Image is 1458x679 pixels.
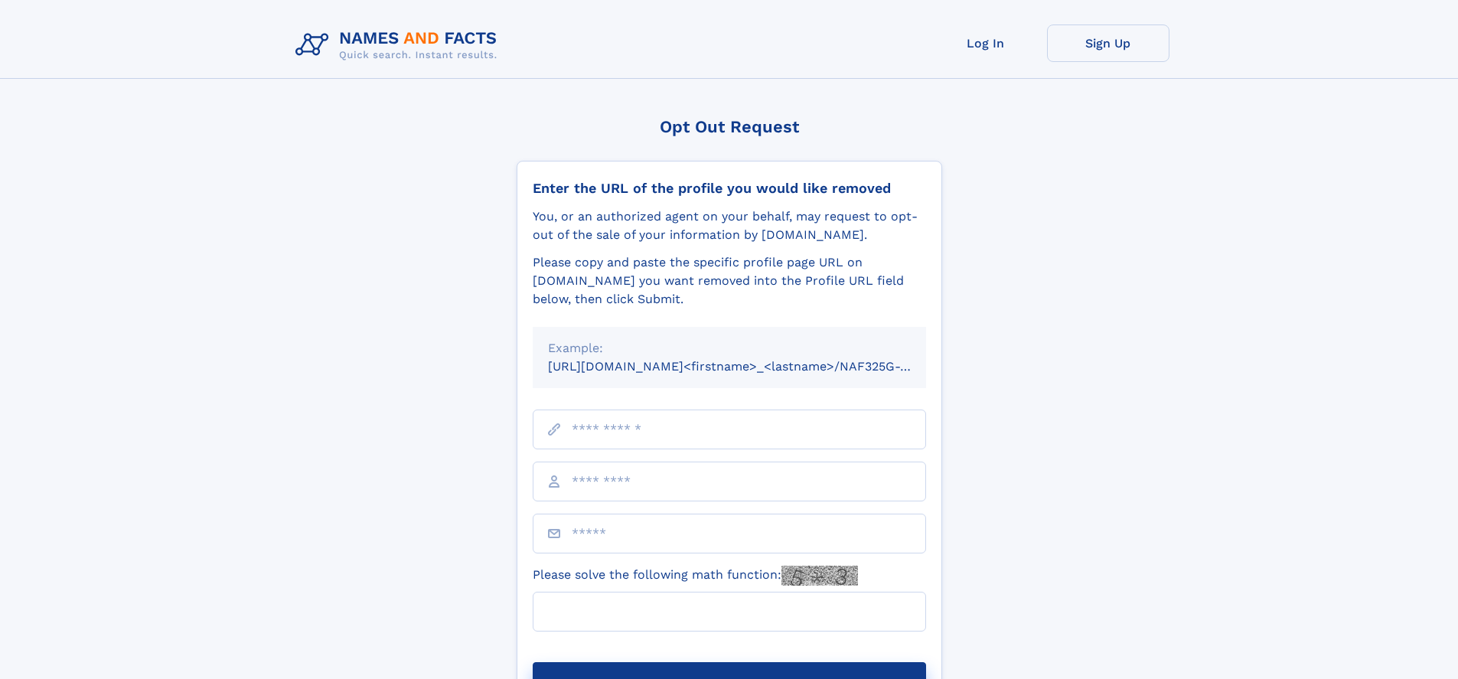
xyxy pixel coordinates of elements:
[533,180,926,197] div: Enter the URL of the profile you would like removed
[548,339,911,357] div: Example:
[548,359,955,374] small: [URL][DOMAIN_NAME]<firstname>_<lastname>/NAF325G-xxxxxxxx
[517,117,942,136] div: Opt Out Request
[1047,24,1169,62] a: Sign Up
[533,207,926,244] div: You, or an authorized agent on your behalf, may request to opt-out of the sale of your informatio...
[289,24,510,66] img: Logo Names and Facts
[533,253,926,308] div: Please copy and paste the specific profile page URL on [DOMAIN_NAME] you want removed into the Pr...
[533,566,858,586] label: Please solve the following math function:
[925,24,1047,62] a: Log In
